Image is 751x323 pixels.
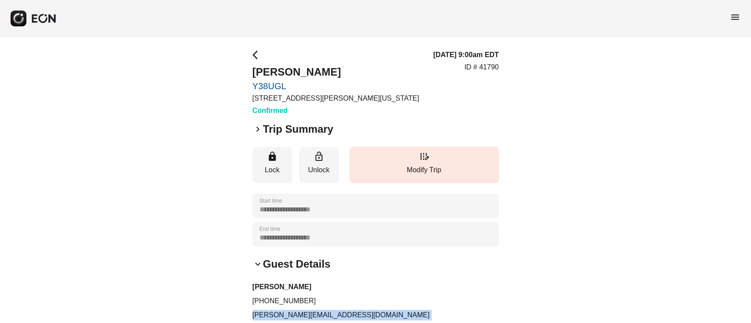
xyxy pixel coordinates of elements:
[464,62,498,73] p: ID # 41790
[419,151,429,162] span: edit_road
[253,296,499,306] p: [PHONE_NUMBER]
[299,147,339,183] button: Unlock
[253,124,263,134] span: keyboard_arrow_right
[253,81,419,91] a: Y38UGL
[304,165,334,175] p: Unlock
[253,93,419,104] p: [STREET_ADDRESS][PERSON_NAME][US_STATE]
[349,147,499,183] button: Modify Trip
[253,105,419,116] h3: Confirmed
[257,165,288,175] p: Lock
[253,259,263,269] span: keyboard_arrow_down
[314,151,324,162] span: lock_open
[253,282,499,292] h3: [PERSON_NAME]
[253,50,263,60] span: arrow_back_ios
[267,151,278,162] span: lock
[253,310,499,320] p: [PERSON_NAME][EMAIL_ADDRESS][DOMAIN_NAME]
[263,257,330,271] h2: Guest Details
[263,122,333,136] h2: Trip Summary
[253,65,419,79] h2: [PERSON_NAME]
[730,12,740,22] span: menu
[253,147,292,183] button: Lock
[354,165,495,175] p: Modify Trip
[433,50,498,60] h3: [DATE] 9:00am EDT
